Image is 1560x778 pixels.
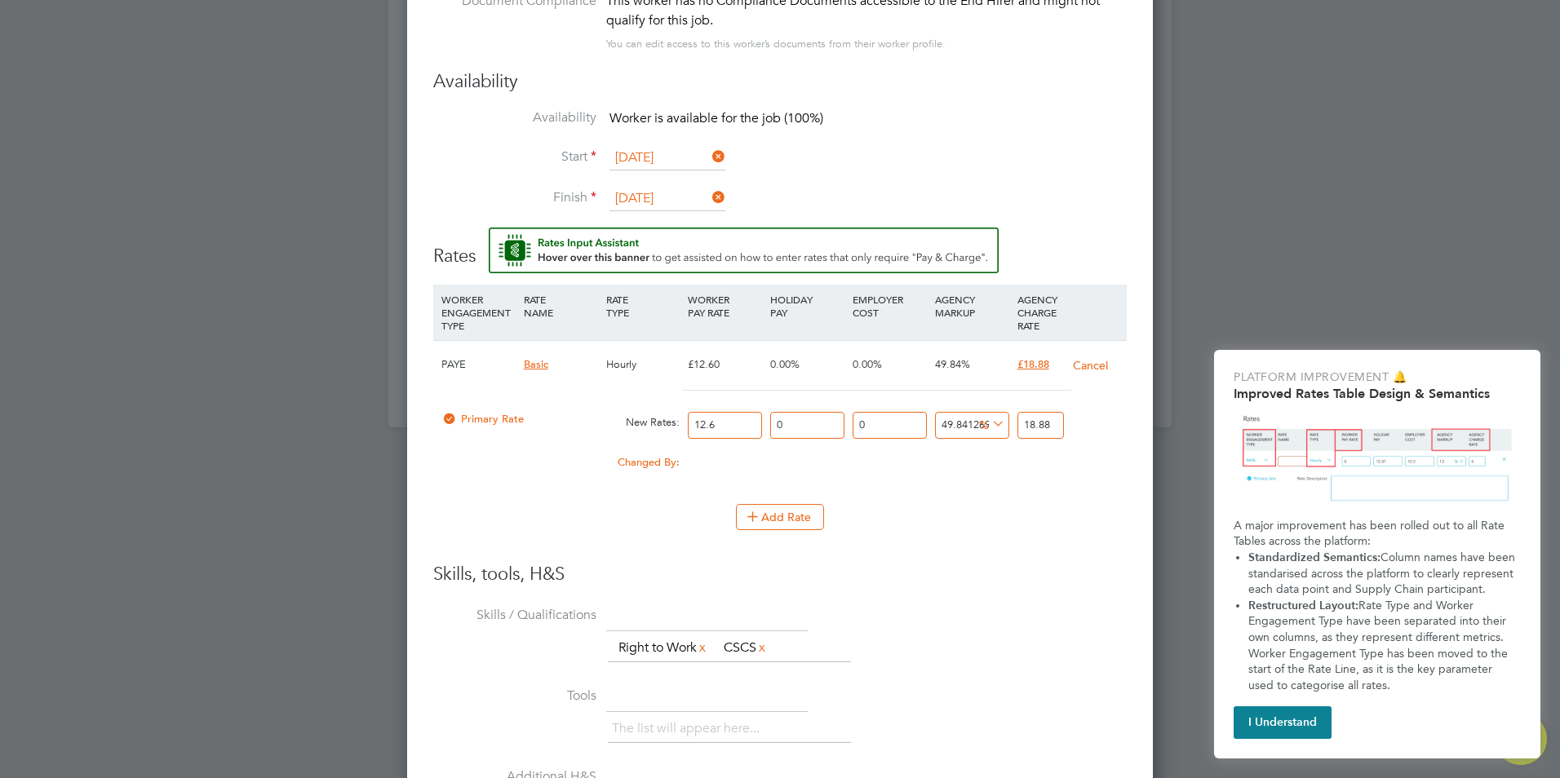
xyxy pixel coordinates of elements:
li: Right to Work [612,637,715,659]
p: A major improvement has been rolled out to all Rate Tables across the platform: [1234,518,1521,550]
span: 0.00% [770,357,800,371]
input: Select one [609,146,725,170]
button: I Understand [1234,706,1332,739]
span: £18.88 [1017,357,1049,371]
li: CSCS [717,637,774,659]
span: Column names have been standarised across the platform to clearly represent each data point and S... [1248,550,1518,596]
span: Primary Rate [441,412,524,426]
div: RATE TYPE [602,285,685,327]
h3: Availability [433,70,1127,94]
div: WORKER ENGAGEMENT TYPE [437,285,520,340]
li: The list will appear here... [612,718,766,740]
div: WORKER PAY RATE [684,285,766,327]
div: RATE NAME [520,285,602,327]
label: Availability [433,109,596,126]
button: Rate Assistant [489,228,999,273]
button: Add Rate [736,504,824,530]
div: PAYE [437,341,520,388]
span: 0.00% [853,357,882,371]
h3: Skills, tools, H&S [433,563,1127,586]
h3: Rates [433,228,1127,268]
div: Changed By: [437,447,684,478]
a: x [756,637,768,658]
h2: Improved Rates Table Design & Semantics [1234,386,1521,401]
div: You can edit access to this worker’s documents from their worker profile. [606,34,946,54]
span: Basic [524,357,548,371]
div: Improved Rate Table Semantics [1214,350,1540,758]
span: % [973,414,1007,432]
input: Select one [609,187,725,211]
button: Cancel [1072,357,1109,374]
div: AGENCY MARKUP [931,285,1013,327]
a: x [697,637,708,658]
label: Start [433,148,596,166]
label: Tools [433,687,596,705]
div: Hourly [602,341,685,388]
span: Rate Type and Worker Engagement Type have been separated into their own columns, as they represen... [1248,599,1511,692]
div: £12.60 [684,341,766,388]
span: 49.84% [935,357,970,371]
div: EMPLOYER COST [849,285,931,327]
img: Updated Rates Table Design & Semantics [1234,408,1521,511]
strong: Standardized Semantics: [1248,550,1381,564]
div: AGENCY CHARGE RATE [1013,285,1068,340]
span: Worker is available for the job (100%) [609,110,823,126]
div: HOLIDAY PAY [766,285,849,327]
strong: Restructured Layout: [1248,599,1358,612]
label: Finish [433,189,596,206]
label: Skills / Qualifications [433,607,596,624]
p: Platform Improvement 🔔 [1234,369,1521,386]
div: New Rates: [602,407,685,438]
